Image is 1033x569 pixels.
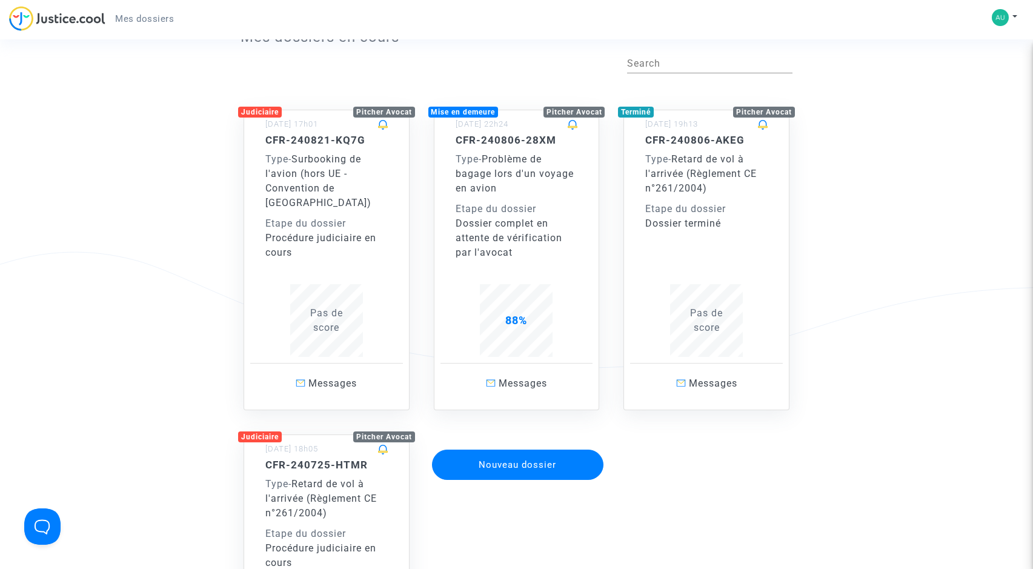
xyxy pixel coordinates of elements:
[265,444,318,453] small: [DATE] 18h05
[733,107,795,118] div: Pitcher Avocat
[250,363,403,404] a: Messages
[238,431,282,442] div: Judiciaire
[431,442,605,453] a: Nouveau dossier
[24,508,61,545] iframe: Help Scout Beacon - Open
[645,153,668,165] span: Type
[456,153,482,165] span: -
[265,153,371,208] span: Surbooking de l'avion (hors UE - Convention de [GEOGRAPHIC_DATA])
[432,450,604,480] button: Nouveau dossier
[265,216,388,231] div: Etape du dossier
[543,107,605,118] div: Pitcher Avocat
[105,10,184,28] a: Mes dossiers
[265,153,288,165] span: Type
[265,153,291,165] span: -
[265,459,388,471] h5: CFR-240725-HTMR
[611,85,802,410] a: TerminéPitcher Avocat[DATE] 19h13CFR-240806-AKEGType-Retard de vol à l'arrivée (Règlement CE n°26...
[231,85,422,410] a: JudiciairePitcher Avocat[DATE] 17h01CFR-240821-KQ7GType-Surbooking de l'avion (hors UE - Conventi...
[645,119,698,128] small: [DATE] 19h13
[992,9,1009,26] img: 694cf699a5c6a8332f02cc8ab747eeef
[265,119,318,128] small: [DATE] 17h01
[456,153,574,194] span: Problème de bagage lors d'un voyage en avion
[115,13,174,24] span: Mes dossiers
[238,107,282,118] div: Judiciaire
[440,363,593,404] a: Messages
[456,119,508,128] small: [DATE] 22h24
[422,85,612,410] a: Mise en demeurePitcher Avocat[DATE] 22h24CFR-240806-28XMType-Problème de bagage lors d'un voyage ...
[645,216,768,231] div: Dossier terminé
[265,478,291,490] span: -
[265,478,377,519] span: Retard de vol à l'arrivée (Règlement CE n°261/2004)
[456,134,578,146] h5: CFR-240806-28XM
[618,107,654,118] div: Terminé
[353,107,415,118] div: Pitcher Avocat
[456,216,578,260] div: Dossier complet en attente de vérification par l'avocat
[645,202,768,216] div: Etape du dossier
[456,202,578,216] div: Etape du dossier
[265,134,388,146] h5: CFR-240821-KQ7G
[645,134,768,146] h5: CFR-240806-AKEG
[505,314,527,327] span: 88%
[630,363,783,404] a: Messages
[690,307,723,333] span: Pas de score
[310,307,343,333] span: Pas de score
[308,378,357,389] span: Messages
[428,107,499,118] div: Mise en demeure
[645,153,671,165] span: -
[456,153,479,165] span: Type
[265,527,388,541] div: Etape du dossier
[689,378,737,389] span: Messages
[265,231,388,260] div: Procédure judiciaire en cours
[645,153,757,194] span: Retard de vol à l'arrivée (Règlement CE n°261/2004)
[9,6,105,31] img: jc-logo.svg
[499,378,547,389] span: Messages
[265,478,288,490] span: Type
[353,431,415,442] div: Pitcher Avocat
